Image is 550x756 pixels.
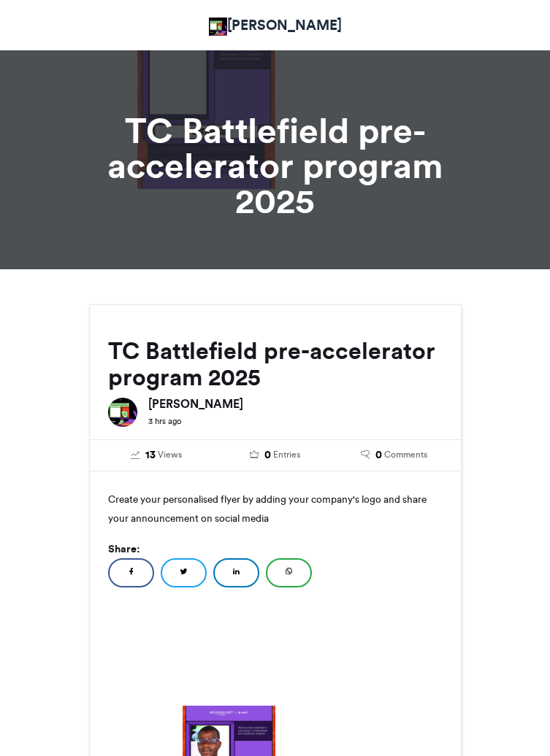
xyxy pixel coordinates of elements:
h6: [PERSON_NAME] [148,398,443,409]
small: 3 hrs ago [148,416,181,426]
h2: TC Battlefield pre-accelerator program 2025 [108,338,443,390]
img: Victoria Olaonipekun [108,398,137,427]
iframe: chat widget [489,698,535,741]
span: 0 [375,447,382,463]
span: 0 [264,447,271,463]
span: Entries [273,448,300,461]
span: Comments [384,448,427,461]
a: 0 Entries [226,447,324,463]
h1: TC Battlefield pre-accelerator program 2025 [89,113,462,218]
p: Create your personalised flyer by adding your company's logo and share your announcement on socia... [108,490,443,528]
h5: Share: [108,539,443,558]
img: Victoria Olaonipekun [209,18,227,36]
span: Views [158,448,182,461]
a: [PERSON_NAME] [209,15,342,36]
span: 13 [145,447,156,463]
a: 13 Views [108,447,205,463]
a: 0 Comments [345,447,443,463]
